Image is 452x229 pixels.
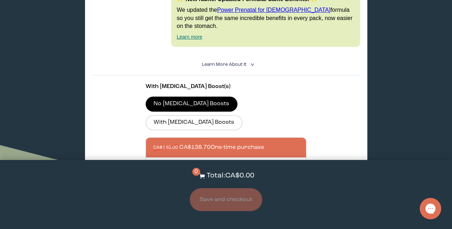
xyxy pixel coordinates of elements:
label: With [MEDICAL_DATA] Boosts [146,115,243,130]
p: We updated the formula so you still get the same incredible benefits in every pack, now easier on... [177,6,354,30]
span: 0 [192,168,200,176]
i: < [248,63,255,67]
label: No [MEDICAL_DATA] Boosts [146,97,237,112]
p: With [MEDICAL_DATA] Boost(s) [146,83,306,91]
a: Learn more [177,34,203,40]
a: Power Prenatal for [DEMOGRAPHIC_DATA] [217,7,330,13]
button: Save and checkout [190,188,262,211]
span: Learn More About it [202,62,246,67]
summary: Learn More About it < [202,61,250,68]
p: Total: CA$0.00 [207,171,254,181]
iframe: Gorgias live chat messenger [416,195,445,222]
